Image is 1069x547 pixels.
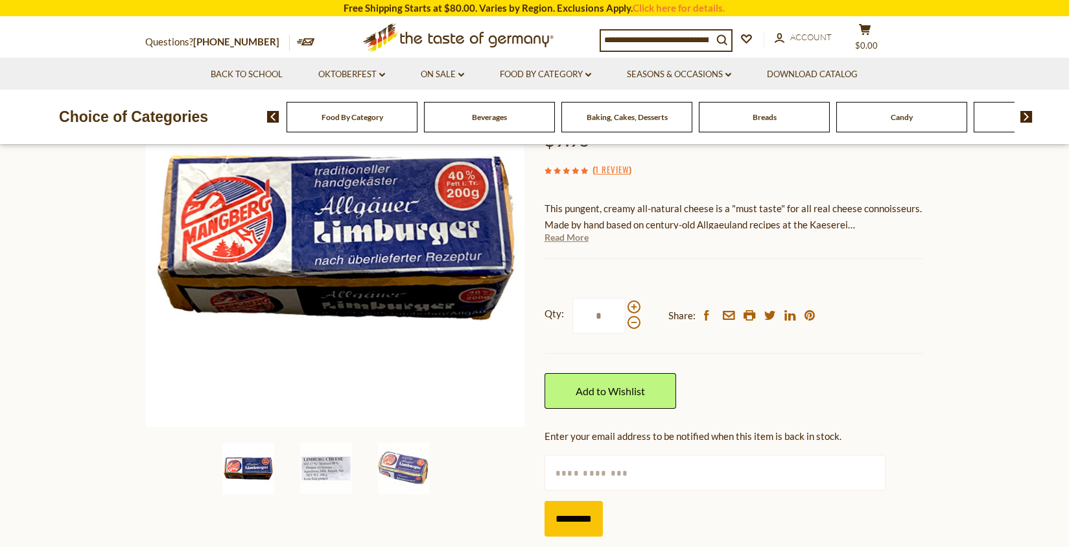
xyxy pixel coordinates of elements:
[668,308,696,324] span: Share:
[593,163,631,176] span: ( )
[378,443,430,494] img: Mangberg Orginal Bavarian Limburger Cheese, 7 oz
[627,67,731,82] a: Seasons & Occasions
[595,163,629,177] a: 1 Review
[545,306,564,322] strong: Qty:
[545,201,924,233] p: This pungent, creamy all-natural cheese is a "must taste" for all real cheese connoisseurs. Made ...
[318,67,385,82] a: Oktoberfest
[587,112,668,122] a: Baking, Cakes, Desserts
[472,112,507,122] a: Beverages
[775,30,832,45] a: Account
[791,32,832,42] span: Account
[500,67,591,82] a: Food By Category
[891,112,913,122] a: Candy
[322,112,383,122] a: Food By Category
[753,112,777,122] a: Breads
[194,36,280,47] a: [PHONE_NUMBER]
[767,67,858,82] a: Download Catalog
[421,67,464,82] a: On Sale
[211,67,283,82] a: Back to School
[545,428,924,444] div: Enter your email address to be notified when this item is back in stock.
[545,373,676,409] a: Add to Wishlist
[633,2,725,14] a: Click here for details.
[146,34,290,51] p: Questions?
[855,40,878,51] span: $0.00
[146,47,525,427] img: Mangberg Orginal Bavarian Limburger Cheese, 7 oz
[222,443,274,494] img: Mangberg Orginal Bavarian Limburger Cheese, 7 oz
[267,111,279,123] img: previous arrow
[846,23,885,56] button: $0.00
[545,231,589,244] a: Read More
[572,298,626,334] input: Qty:
[300,443,352,494] img: Mangberg Orginal Bavarian Limburger Cheese, 7 oz
[1020,111,1033,123] img: next arrow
